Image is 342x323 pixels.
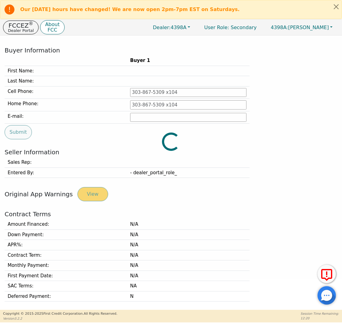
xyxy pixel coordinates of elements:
[271,25,329,30] span: [PERSON_NAME]
[301,316,339,321] p: 12:20
[198,21,263,33] p: Secondary
[264,23,339,32] button: 4398A:[PERSON_NAME]
[318,265,336,283] button: Report Error to FCC
[301,311,339,316] p: Session Time Remaining:
[127,281,250,291] td: NA
[20,6,240,12] b: Our [DATE] hours have changed! We are now open 2pm-7pm EST on Saturdays.
[8,29,34,33] p: Dealer Portal
[331,0,342,13] button: Close alert
[271,25,288,30] span: 4398A:
[45,28,59,33] p: FCC
[8,22,34,29] p: FCCEZ
[146,23,197,32] button: Dealer:4398A
[3,21,39,34] button: FCCEZ®Dealer Portal
[40,20,64,35] button: AboutFCC
[204,25,229,30] span: User Role :
[5,281,127,291] td: SAC Terms :
[153,25,171,30] span: Dealer:
[29,21,33,26] sup: ®
[3,316,117,321] p: Version 3.2.2
[198,21,263,33] a: User Role: Secondary
[153,25,186,30] span: 4398A
[45,22,59,27] p: About
[3,311,117,317] p: Copyright © 2015- 2025 First Credit Corporation.
[84,312,117,316] span: All Rights Reserved.
[127,291,250,302] td: N
[5,291,127,302] td: Deferred Payment :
